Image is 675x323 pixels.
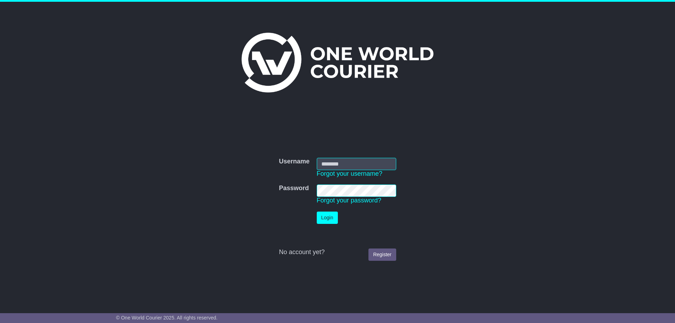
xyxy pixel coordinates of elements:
a: Register [368,248,396,261]
label: Password [279,185,309,192]
label: Username [279,158,309,166]
button: Login [317,212,338,224]
span: © One World Courier 2025. All rights reserved. [116,315,218,321]
a: Forgot your password? [317,197,381,204]
img: One World [242,33,433,92]
div: No account yet? [279,248,396,256]
a: Forgot your username? [317,170,382,177]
